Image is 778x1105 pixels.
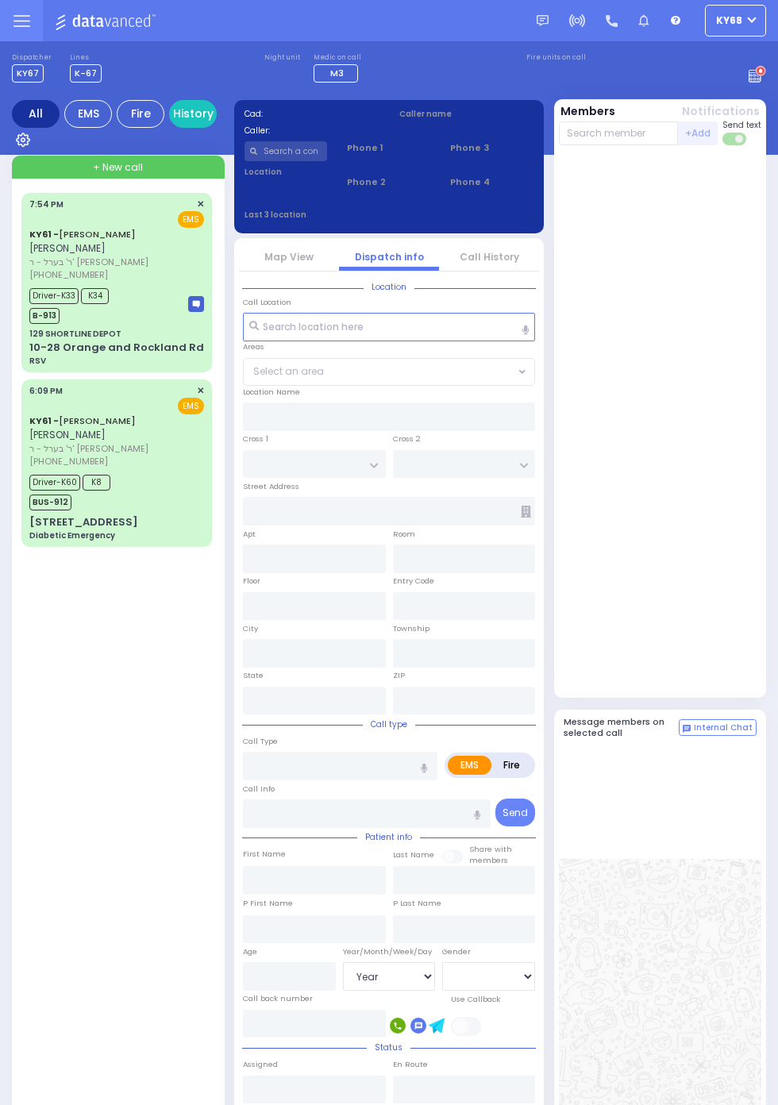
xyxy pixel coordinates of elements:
span: Other building occupants [521,506,531,518]
span: [PERSON_NAME] [29,241,106,255]
span: 6:09 PM [29,385,63,397]
label: Turn off text [722,131,748,147]
label: Caller: [245,125,379,137]
span: Driver-K60 [29,475,80,491]
label: Fire [491,756,533,775]
span: Phone 3 [450,141,533,155]
label: Call Type [243,736,278,747]
label: Apt [243,529,256,540]
span: members [469,855,508,865]
label: Call back number [243,993,313,1004]
span: EMS [178,211,204,228]
span: ✕ [197,384,204,398]
span: Call type [363,718,415,730]
span: Select an area [253,364,324,379]
label: City [243,623,258,634]
span: [PERSON_NAME] [29,428,106,441]
span: Phone 2 [347,175,430,189]
div: Diabetic Emergency [29,529,115,541]
a: History [169,100,217,128]
label: Dispatcher [12,53,52,63]
input: Search a contact [245,141,328,161]
span: [PHONE_NUMBER] [29,268,108,281]
a: Dispatch info [355,250,424,264]
label: Gender [442,946,471,957]
span: Send text [722,119,761,131]
label: Assigned [243,1059,278,1070]
div: All [12,100,60,128]
label: EMS [448,756,491,775]
label: En Route [393,1059,428,1070]
label: Township [393,623,429,634]
input: Search member [559,121,679,145]
button: Internal Chat [679,719,757,737]
button: ky68 [705,5,766,37]
span: Status [367,1041,410,1053]
label: Caller name [399,108,534,120]
span: B-913 [29,308,60,324]
label: Street Address [243,481,299,492]
span: K-67 [70,64,102,83]
small: Share with [469,844,512,854]
img: message.svg [537,15,549,27]
button: Notifications [682,103,760,120]
span: ר' בערל - ר' [PERSON_NAME] [29,256,199,269]
div: 129 SHORTLINE DEPOT [29,328,121,340]
label: Entry Code [393,576,434,587]
a: Call History [460,250,519,264]
span: KY67 [12,64,44,83]
span: ky68 [716,13,742,28]
label: Night unit [264,53,300,63]
div: Year/Month/Week/Day [343,946,436,957]
label: ZIP [393,670,405,681]
label: Age [243,946,257,957]
span: KY61 - [29,414,59,427]
button: Send [495,799,535,826]
span: [PHONE_NUMBER] [29,455,108,468]
span: Phone 4 [450,175,533,189]
img: comment-alt.png [683,725,691,733]
label: State [243,670,264,681]
a: Map View [264,250,314,264]
a: [PERSON_NAME] [29,414,136,427]
label: Last 3 location [245,209,390,221]
span: BUS-912 [29,495,71,510]
label: Room [393,529,415,540]
span: K34 [81,288,109,304]
button: Members [560,103,615,120]
div: EMS [64,100,112,128]
div: 10-28 Orange and Rockland Rd [29,340,204,356]
span: EMS [178,398,204,414]
label: Call Location [243,297,291,308]
span: ✕ [197,198,204,211]
label: Use Callback [451,994,500,1005]
span: Location [364,281,414,293]
label: Call Info [243,784,275,795]
span: Internal Chat [694,722,753,733]
h5: Message members on selected call [564,717,680,737]
img: Logo [55,11,160,31]
label: Cad: [245,108,379,120]
span: M3 [330,67,344,79]
label: Cross 1 [243,433,268,445]
label: Floor [243,576,260,587]
img: message-box.svg [188,296,204,312]
span: Phone 1 [347,141,430,155]
span: Driver-K33 [29,288,79,304]
label: Areas [243,341,264,352]
label: Fire units on call [526,53,586,63]
label: Medic on call [314,53,363,63]
label: P Last Name [393,898,441,909]
span: KY61 - [29,228,59,241]
div: RSV [29,355,46,367]
span: K8 [83,475,110,491]
input: Search location here [243,313,535,341]
label: Lines [70,53,102,63]
span: 7:54 PM [29,198,64,210]
div: [STREET_ADDRESS] [29,514,138,530]
span: Patient info [357,831,420,843]
label: First Name [243,849,286,860]
a: [PERSON_NAME] [29,228,136,241]
label: Location [245,166,328,178]
label: Cross 2 [393,433,421,445]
